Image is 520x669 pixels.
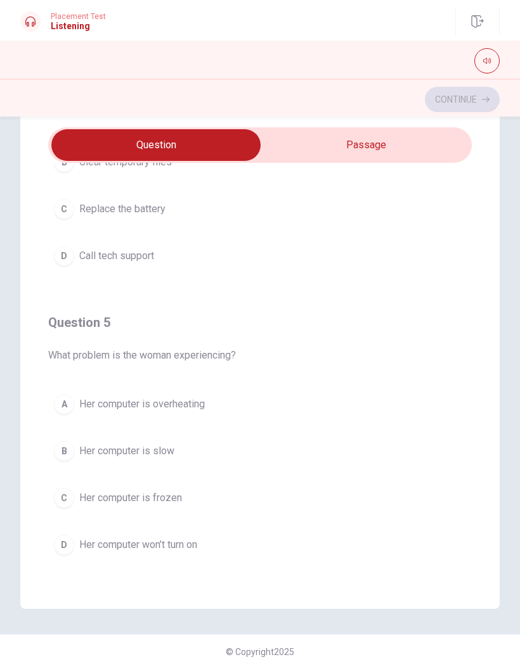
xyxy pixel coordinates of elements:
[48,482,472,514] button: CHer computer is frozen
[48,348,472,363] span: What problem is the woman experiencing?
[79,397,205,412] span: Her computer is overheating
[79,201,166,217] span: Replace the battery
[48,312,472,333] h4: Question 5
[48,435,472,467] button: BHer computer is slow
[79,443,174,459] span: Her computer is slow
[54,488,74,508] div: C
[48,529,472,561] button: DHer computer won’t turn on
[79,490,182,506] span: Her computer is frozen
[51,21,106,31] h1: Listening
[226,647,294,657] span: © Copyright 2025
[79,537,197,552] span: Her computer won’t turn on
[79,248,154,264] span: Call tech support
[51,12,106,21] span: Placement Test
[54,441,74,461] div: B
[54,394,74,414] div: A
[48,388,472,420] button: AHer computer is overheating
[48,193,472,225] button: CReplace the battery
[54,246,74,266] div: D
[54,199,74,219] div: C
[54,535,74,555] div: D
[48,240,472,272] button: DCall tech support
